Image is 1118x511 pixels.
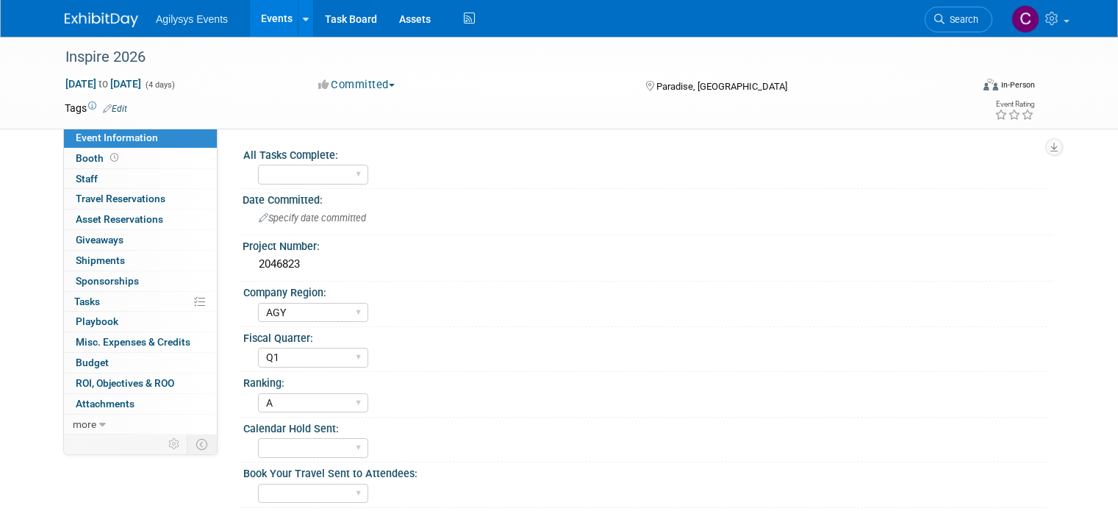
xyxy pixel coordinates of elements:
a: Edit [103,104,127,114]
div: Inspire 2026 [60,44,953,71]
span: Staff [76,173,98,185]
span: Paradise, [GEOGRAPHIC_DATA] [656,81,787,92]
td: Toggle Event Tabs [187,435,218,454]
a: Travel Reservations [64,189,217,209]
div: 2046823 [254,253,1042,276]
span: Sponsorships [76,275,139,287]
span: [DATE] [DATE] [65,77,142,90]
a: more [64,415,217,435]
a: Shipments [64,251,217,271]
span: ROI, Objectives & ROO [76,377,174,389]
a: Budget [64,353,217,373]
a: ROI, Objectives & ROO [64,374,217,393]
span: Travel Reservations [76,193,165,204]
span: Booth [76,152,121,164]
a: Misc. Expenses & Credits [64,332,217,352]
div: All Tasks Complete: [243,144,1047,162]
span: Giveaways [76,234,123,246]
td: Tags [65,101,127,115]
a: Search [925,7,992,32]
a: Attachments [64,394,217,414]
span: Booth not reserved yet [107,152,121,163]
span: Asset Reservations [76,213,163,225]
a: Staff [64,169,217,189]
a: Sponsorships [64,271,217,291]
img: Chris Bagnell [1011,5,1039,33]
span: Budget [76,357,109,368]
span: Specify date committed [259,212,366,224]
div: Book Your Travel Sent to Attendees: [243,462,1047,481]
a: Giveaways [64,230,217,250]
span: Misc. Expenses & Credits [76,336,190,348]
span: Tasks [74,296,100,307]
div: Project Number: [243,235,1053,254]
span: (4 days) [144,80,175,90]
a: Asset Reservations [64,210,217,229]
div: Calendar Hold Sent: [243,418,1047,436]
a: Event Information [64,128,217,148]
div: Ranking: [243,372,1047,390]
span: Playbook [76,315,118,327]
a: Playbook [64,312,217,332]
span: Shipments [76,254,125,266]
div: Company Region: [243,282,1047,300]
a: Booth [64,149,217,168]
a: Tasks [64,292,217,312]
span: more [73,418,96,430]
div: Fiscal Quarter: [243,327,1047,346]
span: to [96,78,110,90]
span: Agilysys Events [156,13,228,25]
button: Committed [313,77,401,93]
td: Personalize Event Tab Strip [162,435,187,454]
div: Event Format [892,76,1035,99]
span: Search [945,14,978,25]
img: ExhibitDay [65,12,138,27]
div: Date Committed: [243,189,1053,207]
img: Format-Inperson.png [983,79,998,90]
span: Event Information [76,132,158,143]
div: In-Person [1000,79,1035,90]
div: Event Rating [995,101,1034,108]
span: Attachments [76,398,135,410]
